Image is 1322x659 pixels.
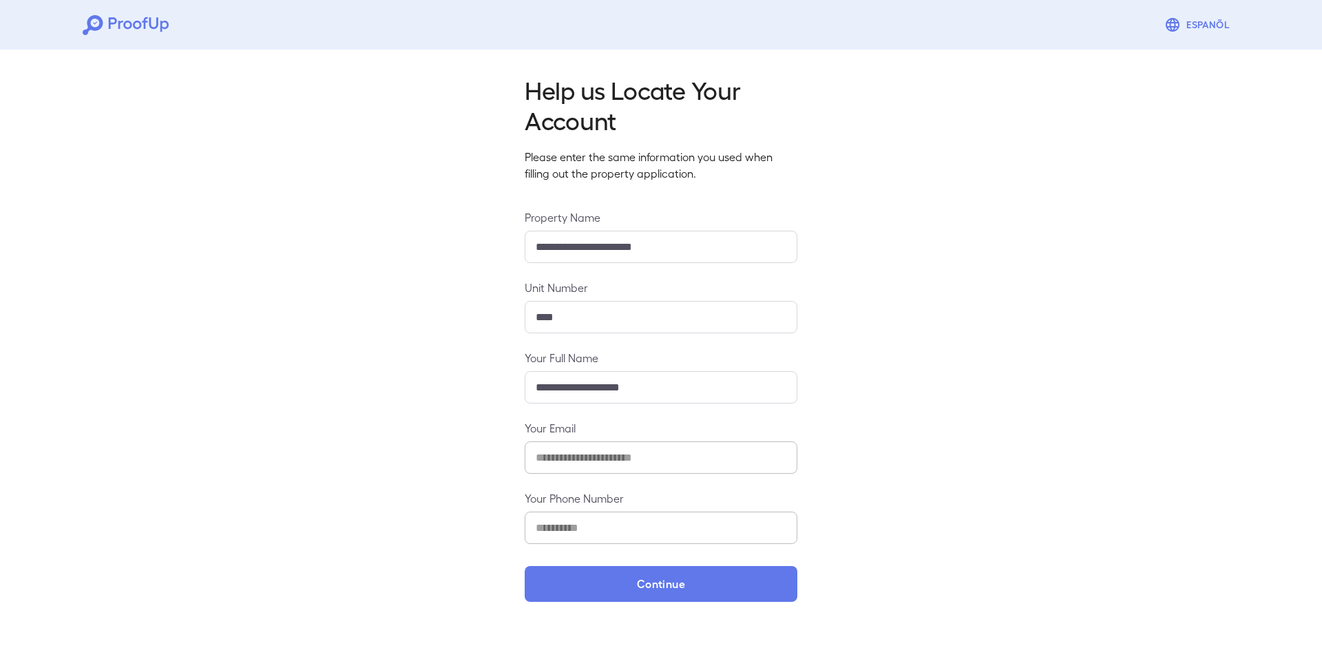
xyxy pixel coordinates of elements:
[525,280,797,295] label: Unit Number
[1159,11,1239,39] button: Espanõl
[525,149,797,182] p: Please enter the same information you used when filling out the property application.
[525,350,797,366] label: Your Full Name
[525,420,797,436] label: Your Email
[525,490,797,506] label: Your Phone Number
[525,566,797,602] button: Continue
[525,74,797,135] h2: Help us Locate Your Account
[525,209,797,225] label: Property Name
